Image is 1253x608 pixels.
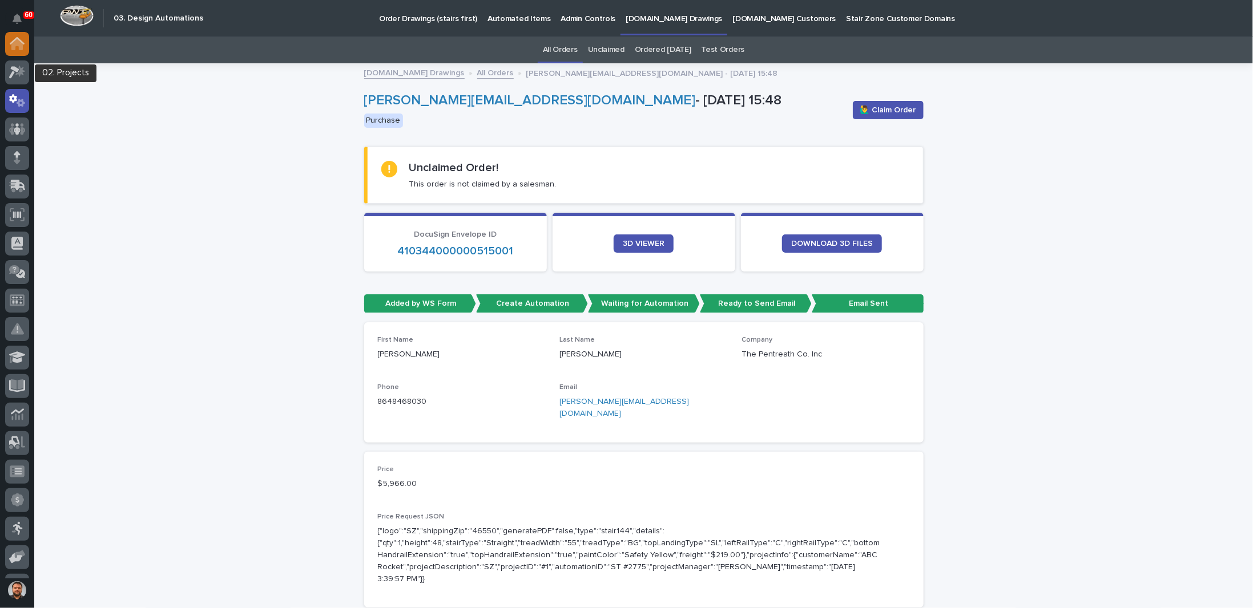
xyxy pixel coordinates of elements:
[476,294,588,313] p: Create Automation
[364,92,844,109] p: - [DATE] 15:48
[378,525,883,585] p: {"logo":"SZ","shippingZip":"46550","generatePDF":false,"type":"stair144","details":{"qty":1,"heig...
[742,348,910,360] p: The Pentreath Co. Inc
[378,398,427,406] a: 8648468030
[742,337,772,343] span: Company
[623,240,664,248] span: 3D VIEWER
[409,161,498,175] h2: Unclaimed Order!
[782,234,882,253] a: DOWNLOAD 3D FILES
[409,179,556,189] p: This order is not claimed by a salesman.
[25,11,33,19] p: 60
[559,348,728,360] p: [PERSON_NAME]
[588,37,625,63] a: Unclaimed
[5,578,29,602] button: users-avatar
[700,294,812,313] p: Ready to Send Email
[364,114,403,128] div: Purchase
[60,5,94,26] img: Workspace Logo
[559,398,689,418] a: [PERSON_NAME][EMAIL_ADDRESS][DOMAIN_NAME]
[526,66,778,79] p: [PERSON_NAME][EMAIL_ADDRESS][DOMAIN_NAME] - [DATE] 15:48
[397,245,513,257] a: 410344000000515001
[5,7,29,31] button: Notifications
[378,466,394,473] span: Price
[114,14,203,23] h2: 03. Design Automations
[364,94,696,107] a: [PERSON_NAME][EMAIL_ADDRESS][DOMAIN_NAME]
[588,294,700,313] p: Waiting for Automation
[791,240,873,248] span: DOWNLOAD 3D FILES
[378,337,414,343] span: First Name
[860,104,916,116] span: 🙋‍♂️ Claim Order
[559,337,595,343] span: Last Name
[477,66,514,79] a: All Orders
[378,478,546,490] p: $ 5,966.00
[614,234,674,253] a: 3D VIEWER
[853,101,924,119] button: 🙋‍♂️ Claim Order
[364,66,465,79] a: [DOMAIN_NAME] Drawings
[364,294,476,313] p: Added by WS Form
[414,230,497,238] span: DocuSign Envelope ID
[559,384,577,391] span: Email
[543,37,578,63] a: All Orders
[14,14,29,32] div: Notifications60
[812,294,924,313] p: Email Sent
[378,348,546,360] p: [PERSON_NAME]
[635,37,691,63] a: Ordered [DATE]
[702,37,745,63] a: Test Orders
[378,384,400,391] span: Phone
[378,513,445,520] span: Price Request JSON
